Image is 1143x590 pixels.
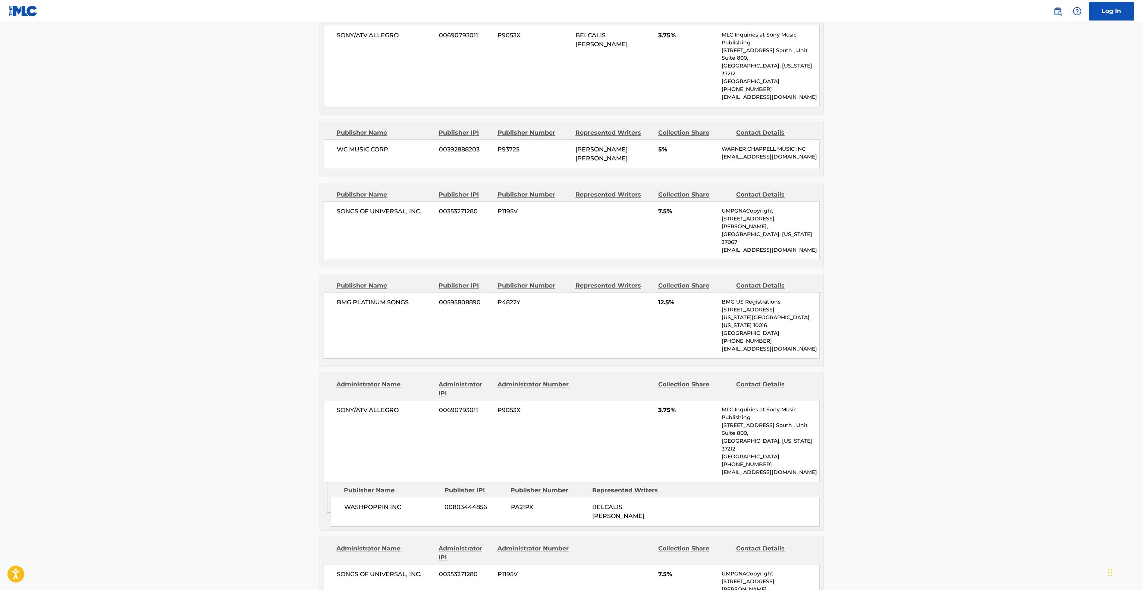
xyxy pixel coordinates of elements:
div: Administrator IPI [439,380,492,398]
div: Publisher Name [344,486,439,495]
p: [US_STATE][GEOGRAPHIC_DATA][US_STATE] 10016 [722,314,819,330]
span: P1195V [497,570,570,579]
p: [GEOGRAPHIC_DATA] [722,330,819,338]
a: Log In [1089,2,1134,21]
span: SONGS OF UNIVERSAL, INC. [337,207,434,216]
div: Represented Writers [575,191,653,200]
p: UMPGNACopyright [722,207,819,215]
span: SONGS OF UNIVERSAL, INC. [337,570,434,579]
span: P9053X [497,406,570,415]
img: help [1073,7,1082,16]
p: WARNER CHAPPELL MUSIC INC [722,145,819,153]
div: Contact Details [737,282,809,291]
span: 7.5% [658,570,716,579]
p: [GEOGRAPHIC_DATA] [722,453,819,461]
p: [EMAIL_ADDRESS][DOMAIN_NAME] [722,153,819,161]
div: Collection Share [658,380,731,398]
div: Contact Details [737,129,809,138]
img: MLC Logo [9,6,38,16]
span: 00353271280 [439,570,492,579]
div: Publisher Number [497,129,570,138]
div: Administrator Name [337,545,433,562]
div: Represented Writers [575,282,653,291]
div: Collection Share [658,129,731,138]
p: MLC Inquiries at Sony Music Publishing [722,406,819,422]
p: [EMAIL_ADDRESS][DOMAIN_NAME] [722,345,819,353]
div: Represented Writers [575,129,653,138]
span: SONY/ATV ALLEGRO [337,406,434,415]
div: Collection Share [658,282,731,291]
iframe: Chat Widget [1106,554,1143,590]
p: [GEOGRAPHIC_DATA], [US_STATE] 37067 [722,231,819,247]
span: SONY/ATV ALLEGRO [337,31,434,40]
p: [PHONE_NUMBER] [722,461,819,469]
span: PA21PX [511,503,587,512]
span: 00690793011 [439,406,492,415]
span: BELCALIS [PERSON_NAME] [593,504,645,520]
div: Publisher Number [511,486,587,495]
p: [GEOGRAPHIC_DATA], [US_STATE] 37212 [722,437,819,453]
span: 3.75% [658,31,716,40]
div: Contact Details [737,545,809,562]
span: 12.5% [658,298,716,307]
p: [PHONE_NUMBER] [722,86,819,94]
div: Contact Details [737,380,809,398]
div: Administrator Number [497,545,570,562]
div: Publisher Name [337,282,433,291]
div: Collection Share [658,191,731,200]
span: P93725 [497,145,570,154]
span: P9053X [497,31,570,40]
p: [STREET_ADDRESS][PERSON_NAME], [722,215,819,231]
div: Help [1070,4,1085,19]
div: Publisher Number [497,191,570,200]
span: 00690793011 [439,31,492,40]
div: Publisher IPI [439,282,492,291]
div: Publisher Number [497,282,570,291]
p: [STREET_ADDRESS] [722,306,819,314]
span: 00803444856 [445,503,505,512]
p: [GEOGRAPHIC_DATA], [US_STATE] 37212 [722,62,819,78]
p: [EMAIL_ADDRESS][DOMAIN_NAME] [722,94,819,101]
div: Publisher Name [337,129,433,138]
span: 00595808890 [439,298,492,307]
span: WASHPOPPIN INC [344,503,439,512]
span: P4822Y [497,298,570,307]
p: BMG US Registrations [722,298,819,306]
p: UMPGNACopyright [722,570,819,578]
span: BELCALIS [PERSON_NAME] [575,32,628,48]
p: [EMAIL_ADDRESS][DOMAIN_NAME] [722,469,819,477]
div: Administrator Name [337,380,433,398]
span: BMG PLATINUM SONGS [337,298,434,307]
div: Publisher IPI [439,129,492,138]
span: 5% [658,145,716,154]
span: WC MUSIC CORP. [337,145,434,154]
div: Administrator IPI [439,545,492,562]
span: 3.75% [658,406,716,415]
div: Administrator Number [497,380,570,398]
div: Represented Writers [593,486,669,495]
p: [PHONE_NUMBER] [722,338,819,345]
div: Publisher IPI [445,486,505,495]
span: [PERSON_NAME] [PERSON_NAME] [575,146,628,162]
p: [GEOGRAPHIC_DATA] [722,78,819,86]
div: Collection Share [658,545,731,562]
div: Publisher Name [337,191,433,200]
p: [STREET_ADDRESS] South , Unit Suite 800, [722,422,819,437]
p: MLC Inquiries at Sony Music Publishing [722,31,819,47]
span: 00353271280 [439,207,492,216]
div: Drag [1108,562,1112,584]
p: [STREET_ADDRESS] South , Unit Suite 800, [722,47,819,62]
div: Publisher IPI [439,191,492,200]
span: P1195V [497,207,570,216]
div: Contact Details [737,191,809,200]
a: Public Search [1051,4,1065,19]
p: [EMAIL_ADDRESS][DOMAIN_NAME] [722,247,819,254]
span: 00392888203 [439,145,492,154]
img: search [1053,7,1062,16]
span: 7.5% [658,207,716,216]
